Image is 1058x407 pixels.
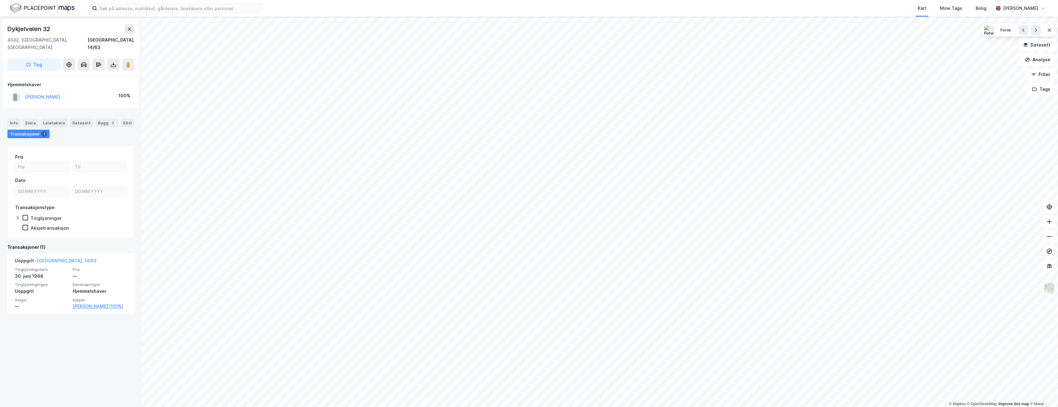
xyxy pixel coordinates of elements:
[1027,377,1058,407] iframe: Chat Widget
[15,282,69,287] span: Tinglysningstype
[7,58,60,71] button: Tag
[940,5,962,12] div: Mine Tags
[15,153,23,161] div: Pris
[1044,282,1055,294] img: Z
[31,225,69,231] div: Aksjetransaksjon
[7,24,51,34] div: Dykjelveien 32
[110,120,116,126] div: 2
[73,288,127,295] div: Hjemmelshaver
[15,303,69,310] div: —
[10,3,75,14] img: logo.f888ab2527a4732fd821a326f86c7f29.svg
[1026,68,1056,81] button: Filter
[15,272,69,280] div: 30. juni 1968
[1027,83,1056,95] button: Tags
[118,92,130,99] div: 100%
[70,119,93,127] div: Datasett
[73,297,127,303] span: Kjøper
[1000,28,1011,33] div: Forus
[15,162,69,171] input: Fra
[23,119,38,127] div: Eiere
[1003,5,1038,12] div: [PERSON_NAME]
[15,267,69,272] span: Tinglysningsdato
[121,119,134,127] div: ESG
[918,5,926,12] div: Kart
[97,4,262,13] input: Søk på adresse, matrikkel, gårdeiere, leietakere eller personer
[73,282,127,287] span: Eierskapstype
[949,402,966,406] a: Mapbox
[976,5,986,12] div: Bolig
[41,131,47,137] div: 1
[15,297,69,303] span: Selger
[73,272,127,280] div: —
[984,25,994,35] img: Forus
[37,258,96,263] a: [GEOGRAPHIC_DATA], 14/63
[41,119,68,127] div: Leietakere
[967,402,997,406] a: OpenStreetMap
[15,187,69,196] input: DD.MM.YYYY
[73,303,127,310] a: [PERSON_NAME] (100%)
[1020,54,1056,66] button: Analyse
[88,36,134,51] div: [GEOGRAPHIC_DATA], 14/63
[7,119,20,127] div: Info
[15,177,26,184] div: Dato
[73,267,127,272] span: Pris
[96,119,118,127] div: Bygg
[15,257,96,267] div: Uoppgitt -
[15,288,69,295] div: Uoppgitt
[72,187,126,196] input: DD.MM.YYYY
[999,402,1029,406] a: Improve this map
[1018,39,1056,51] button: Datasett
[7,244,134,251] div: Transaksjoner (1)
[15,204,55,211] div: Transaksjonstype
[8,81,134,88] div: Hjemmelshaver
[1027,377,1058,407] div: Kontrollprogram for chat
[7,130,50,138] div: Transaksjoner
[996,25,1015,35] button: Forus
[7,36,88,51] div: 4032, [GEOGRAPHIC_DATA], [GEOGRAPHIC_DATA]
[31,215,62,221] div: Tinglysninger
[72,162,126,171] input: Til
